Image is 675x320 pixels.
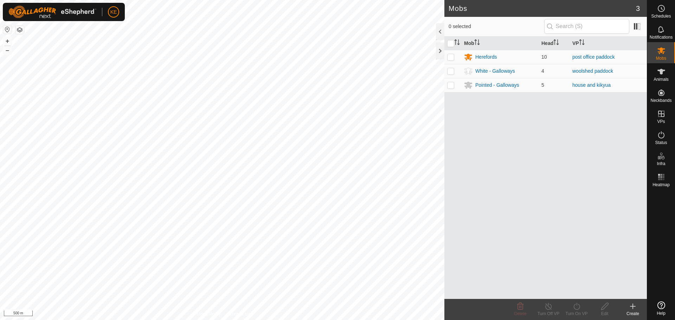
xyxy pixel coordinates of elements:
button: – [3,46,12,54]
span: KE [110,8,117,16]
th: VP [570,37,647,50]
p-sorticon: Activate to sort [553,40,559,46]
a: post office paddock [572,54,615,60]
span: Schedules [651,14,671,18]
a: Privacy Policy [194,311,221,317]
span: Notifications [650,35,673,39]
div: Herefords [475,53,497,61]
span: VPs [657,119,665,124]
img: Gallagher Logo [8,6,96,18]
span: Infra [657,162,665,166]
span: 4 [541,68,544,74]
span: Animals [654,77,669,81]
span: 0 selected [449,23,544,30]
button: + [3,37,12,45]
input: Search (S) [544,19,629,34]
p-sorticon: Activate to sort [579,40,585,46]
button: Reset Map [3,25,12,34]
div: Pointed - Galloways [475,81,519,89]
a: Contact Us [229,311,250,317]
span: Mobs [656,56,666,60]
a: Help [647,299,675,318]
span: Status [655,141,667,145]
span: Help [657,311,666,315]
span: Neckbands [650,98,671,103]
h2: Mobs [449,4,636,13]
p-sorticon: Activate to sort [454,40,460,46]
span: 5 [541,82,544,88]
a: woolshed paddock [572,68,613,74]
div: White - Galloways [475,67,515,75]
div: Turn On VP [562,311,591,317]
a: house and kikyua [572,82,611,88]
div: Turn Off VP [534,311,562,317]
span: Delete [514,311,527,316]
span: 10 [541,54,547,60]
th: Mob [461,37,539,50]
span: Heatmap [652,183,670,187]
div: Edit [591,311,619,317]
span: 3 [636,3,640,14]
button: Map Layers [15,26,24,34]
p-sorticon: Activate to sort [474,40,480,46]
th: Head [539,37,570,50]
div: Create [619,311,647,317]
